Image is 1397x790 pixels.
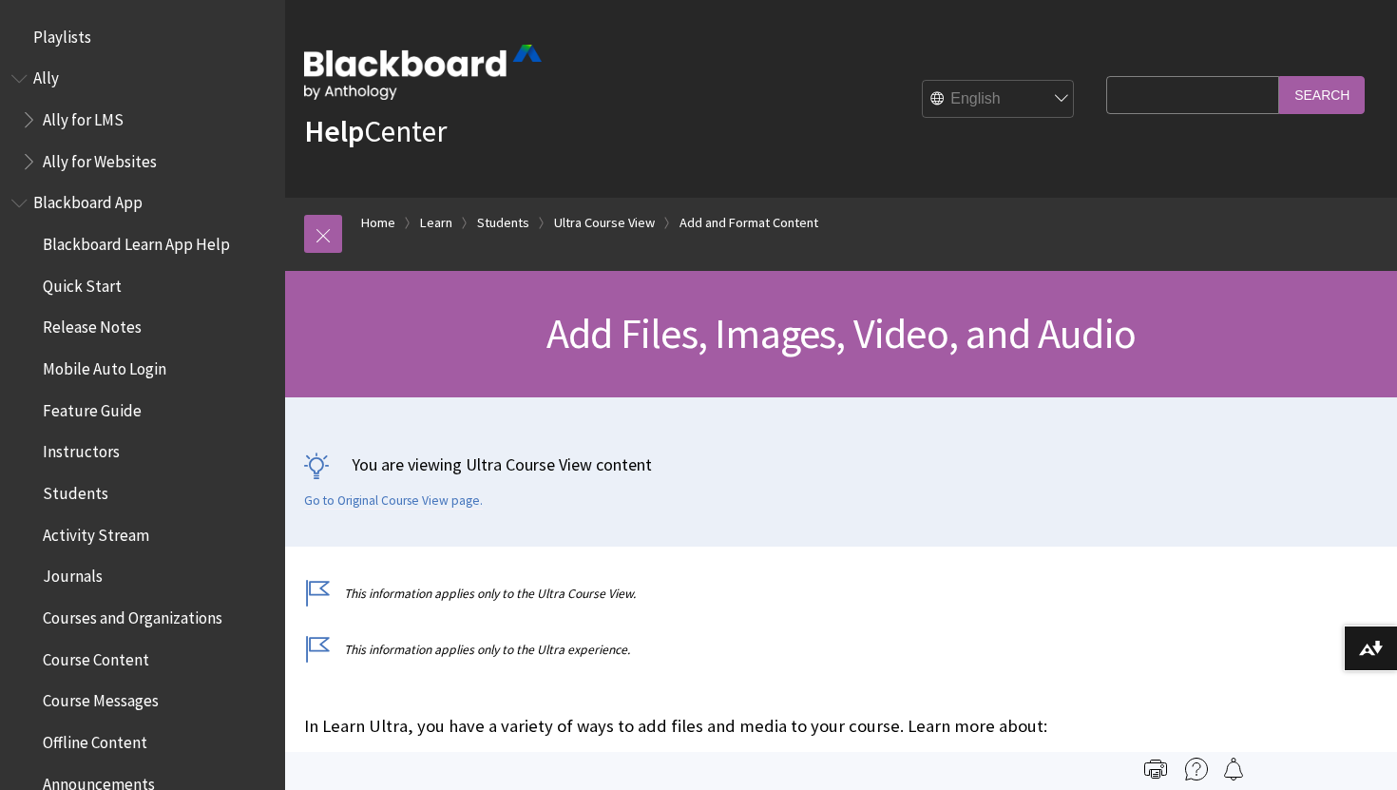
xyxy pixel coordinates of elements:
span: Blackboard Learn App Help [43,228,230,254]
img: More help [1185,758,1208,780]
p: This information applies only to the Ultra Course View. [304,585,1097,603]
span: Playlists [33,21,91,47]
span: Add Files, Images, Video, and Audio [546,307,1136,359]
p: In Learn Ultra, you have a variety of ways to add files and media to your course. Learn more about: [304,714,1097,739]
nav: Book outline for Anthology Ally Help [11,63,274,178]
span: Quick Start [43,270,122,296]
img: Blackboard by Anthology [304,45,542,100]
span: Journals [43,561,103,587]
span: Release Notes [43,312,142,337]
a: Learn [420,211,452,235]
a: Ultra Course View [554,211,655,235]
span: Course Content [43,644,149,669]
p: You are viewing Ultra Course View content [304,453,1378,476]
span: Offline Content [43,726,147,752]
span: Ally [33,63,59,88]
span: Blackboard App [33,187,143,213]
img: Print [1144,758,1167,780]
span: Ally for LMS [43,104,124,129]
img: Follow this page [1222,758,1245,780]
span: Ally for Websites [43,145,157,171]
strong: Help [304,112,364,150]
span: Instructors [43,436,120,462]
span: Courses and Organizations [43,602,222,627]
span: Course Messages [43,685,159,711]
span: Activity Stream [43,519,149,545]
a: HelpCenter [304,112,447,150]
span: Students [43,477,108,503]
select: Site Language Selector [923,81,1075,119]
a: Add and Format Content [679,211,818,235]
span: Mobile Auto Login [43,353,166,378]
a: Go to Original Course View page. [304,492,483,510]
a: Students [477,211,529,235]
span: Feature Guide [43,395,142,420]
a: Home [361,211,395,235]
nav: Book outline for Playlists [11,21,274,53]
p: This information applies only to the Ultra experience. [304,641,1097,659]
input: Search [1279,76,1365,113]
